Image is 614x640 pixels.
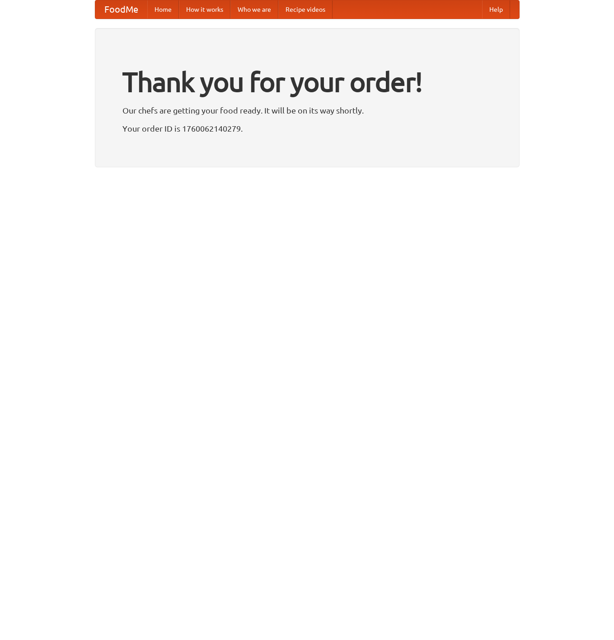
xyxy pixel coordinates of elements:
a: FoodMe [95,0,147,19]
a: Help [482,0,510,19]
p: Your order ID is 1760062140279. [122,122,492,135]
a: Home [147,0,179,19]
a: How it works [179,0,230,19]
a: Recipe videos [278,0,333,19]
p: Our chefs are getting your food ready. It will be on its way shortly. [122,104,492,117]
h1: Thank you for your order! [122,60,492,104]
a: Who we are [230,0,278,19]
